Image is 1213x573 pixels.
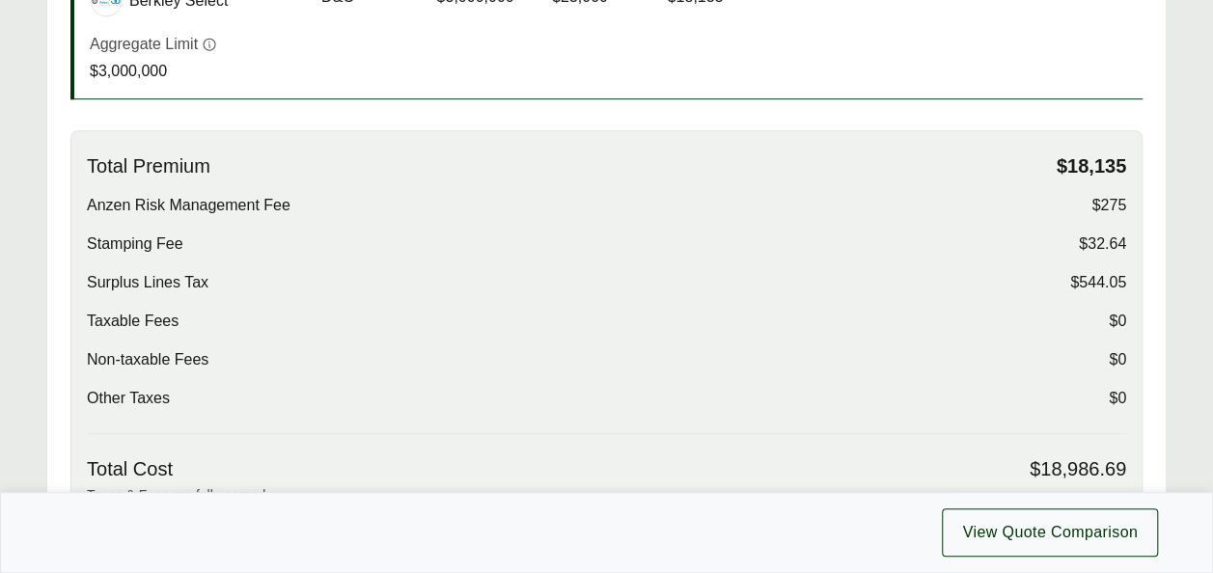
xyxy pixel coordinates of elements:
[962,521,1138,544] span: View Quote Comparison
[87,154,210,178] span: Total Premium
[1079,232,1126,256] span: $32.64
[87,194,290,217] span: Anzen Risk Management Fee
[1091,194,1126,217] span: $275
[1109,310,1126,333] span: $0
[942,508,1158,557] button: View Quote Comparison
[87,271,208,294] span: Surplus Lines Tax
[87,232,183,256] span: Stamping Fee
[1057,154,1126,178] span: $18,135
[1109,387,1126,410] span: $0
[1109,348,1126,371] span: $0
[87,457,173,481] span: Total Cost
[87,485,1126,505] p: Taxes & Fees are fully earned.
[1070,271,1126,294] span: $544.05
[87,310,179,333] span: Taxable Fees
[90,33,198,56] p: Aggregate Limit
[87,348,208,371] span: Non-taxable Fees
[1030,457,1126,481] span: $18,986.69
[90,60,217,83] p: $3,000,000
[87,387,170,410] span: Other Taxes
